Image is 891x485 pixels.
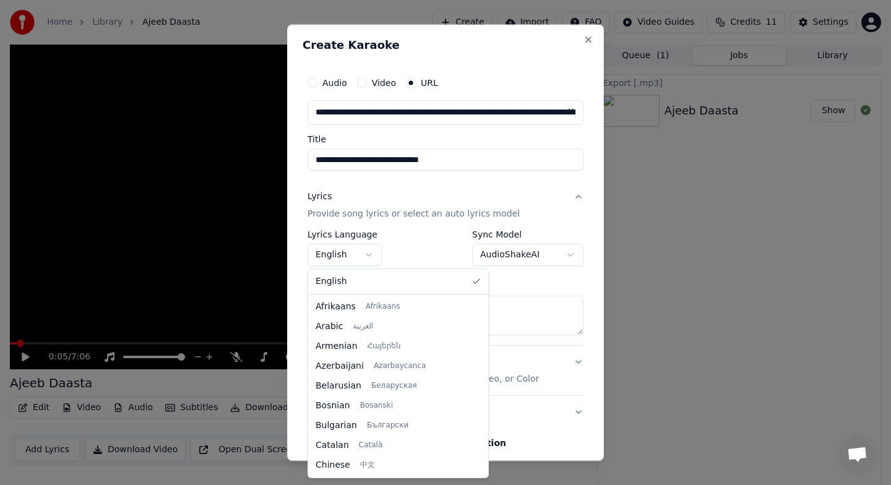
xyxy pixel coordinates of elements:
span: Afrikaans [366,302,400,312]
span: Afrikaans [316,301,356,313]
span: Arabic [316,320,343,333]
span: Bulgarian [316,419,357,432]
span: Armenian [316,340,358,353]
span: English [316,275,347,288]
span: 中文 [360,460,375,470]
span: Català [359,440,382,450]
span: Azerbaijani [316,360,364,372]
span: Catalan [316,439,349,452]
span: العربية [353,322,373,332]
span: Български [367,421,408,431]
span: Беларуская [371,381,417,391]
span: Bosanski [360,401,393,411]
span: Azərbaycanca [374,361,426,371]
span: Belarusian [316,380,361,392]
span: Chinese [316,459,350,471]
span: Հայերեն [368,341,401,351]
span: Bosnian [316,400,350,412]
